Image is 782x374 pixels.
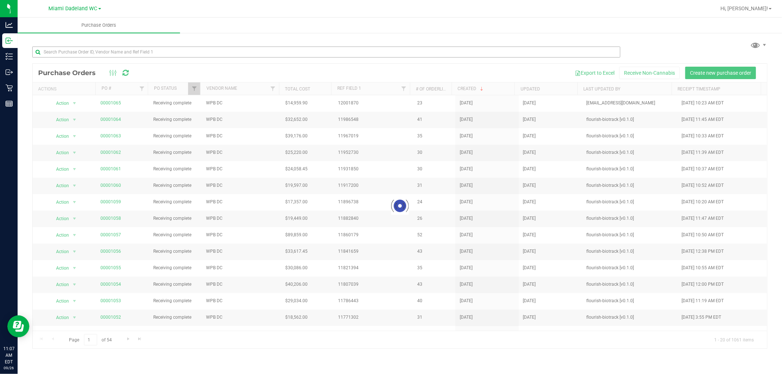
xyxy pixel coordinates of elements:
[49,5,98,12] span: Miami Dadeland WC
[5,21,13,29] inline-svg: Analytics
[7,315,29,337] iframe: Resource center
[18,18,180,33] a: Purchase Orders
[720,5,768,11] span: Hi, [PERSON_NAME]!
[5,68,13,76] inline-svg: Outbound
[71,22,126,29] span: Purchase Orders
[32,47,620,58] input: Search Purchase Order ID, Vendor Name and Ref Field 1
[5,53,13,60] inline-svg: Inventory
[5,100,13,107] inline-svg: Reports
[3,345,14,365] p: 11:07 AM EDT
[5,37,13,44] inline-svg: Inbound
[3,365,14,371] p: 09/26
[5,84,13,92] inline-svg: Retail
